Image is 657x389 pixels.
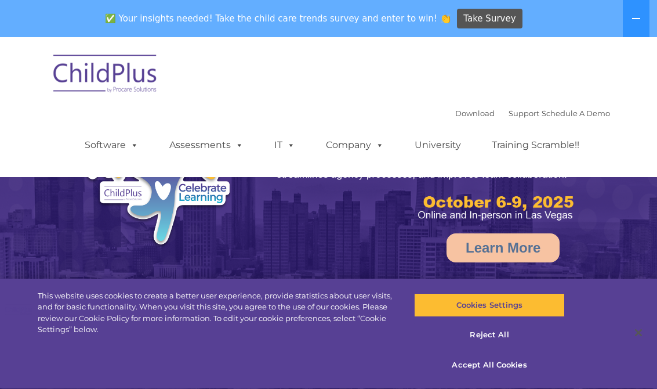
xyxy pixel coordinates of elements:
[48,46,164,105] img: ChildPlus by Procare Solutions
[455,109,495,118] a: Download
[263,134,307,157] a: IT
[509,109,539,118] a: Support
[542,109,610,118] a: Schedule A Demo
[414,353,565,377] button: Accept All Cookies
[455,109,610,118] font: |
[480,134,591,157] a: Training Scramble!!
[314,134,395,157] a: Company
[463,9,516,29] span: Take Survey
[73,134,150,157] a: Software
[447,233,560,262] a: Learn More
[457,9,522,29] a: Take Survey
[100,8,455,30] span: ✅ Your insights needed! Take the child care trends survey and enter to win! 👏
[403,134,473,157] a: University
[414,293,565,318] button: Cookies Settings
[158,134,255,157] a: Assessments
[38,290,394,336] div: This website uses cookies to create a better user experience, provide statistics about user visit...
[626,320,651,345] button: Close
[414,323,565,348] button: Reject All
